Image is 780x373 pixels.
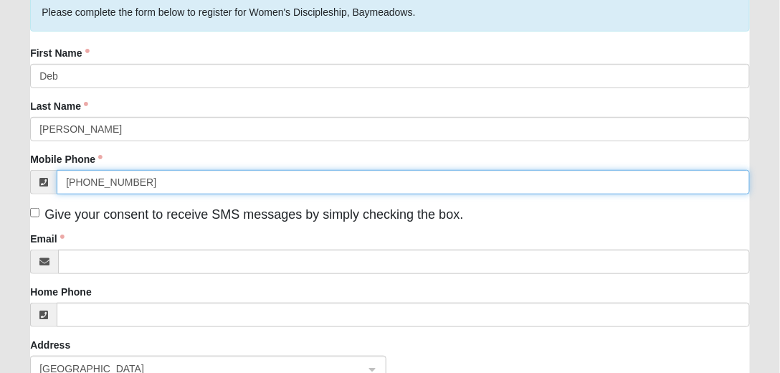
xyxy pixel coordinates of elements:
[30,152,103,166] label: Mobile Phone
[30,208,39,217] input: Give your consent to receive SMS messages by simply checking the box.
[30,99,88,113] label: Last Name
[30,46,89,60] label: First Name
[30,232,64,246] label: Email
[44,207,463,222] span: Give your consent to receive SMS messages by simply checking the box.
[30,285,92,299] label: Home Phone
[30,338,70,352] label: Address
